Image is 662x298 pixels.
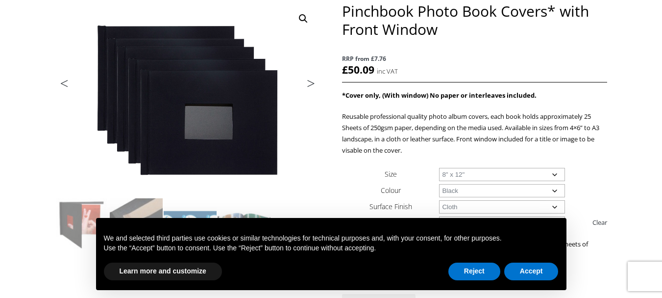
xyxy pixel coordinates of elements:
[342,91,537,100] strong: *Cover only, (With window) No paper or interleaves included.
[448,263,500,280] button: Reject
[342,2,607,38] h1: Pinchbook Photo Book Covers* with Front Window
[369,202,412,211] label: Surface Finish
[104,263,222,280] button: Learn more and customize
[104,244,559,253] p: Use the “Accept” button to consent. Use the “Reject” button to continue without accepting.
[342,111,607,156] p: Reusable professional quality photo album covers, each book holds approximately 25 Sheets of 250g...
[294,10,312,27] a: View full-screen image gallery
[342,53,607,64] span: RRP from £7.76
[110,198,163,251] img: Pinchbook Photo Book Covers* with Front Window - Image 2
[592,215,607,230] a: Clear options
[218,198,270,251] img: Pinchbook Photo Book Covers* with Front Window - Image 4
[385,169,397,179] label: Size
[342,63,348,77] span: £
[164,198,217,251] img: Pinchbook Photo Book Covers* with Front Window - Image 3
[104,234,559,244] p: We and selected third parties use cookies or similar technologies for technical purposes and, wit...
[504,263,559,280] button: Accept
[342,63,374,77] bdi: 50.09
[381,186,401,195] label: Colour
[56,198,109,251] img: Pinchbook Photo Book Covers* with Front Window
